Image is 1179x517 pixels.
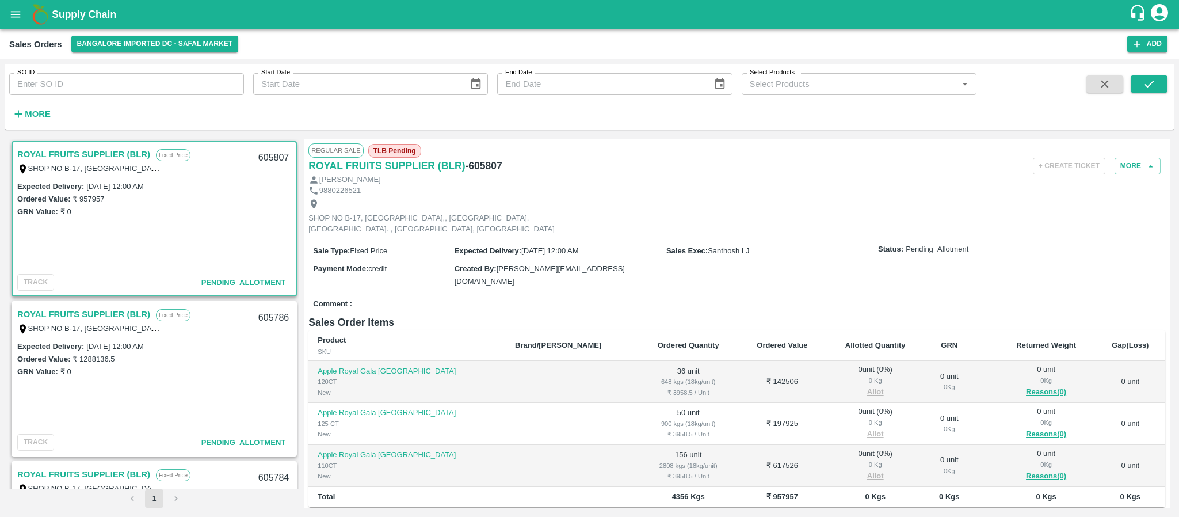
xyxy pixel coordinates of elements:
[835,459,915,470] div: 0 Kg
[319,185,361,196] p: 9880226521
[201,278,286,287] span: Pending_Allotment
[1127,36,1167,52] button: Add
[1006,406,1086,441] div: 0 unit
[318,387,497,398] div: New
[318,461,497,471] div: 110CT
[253,73,460,95] input: Start Date
[318,377,497,387] div: 120CT
[878,244,903,255] label: Status:
[201,438,286,447] span: Pending_Allotment
[9,73,244,95] input: Enter SO ID
[934,382,964,392] div: 0 Kg
[709,73,731,95] button: Choose date
[1112,341,1149,349] b: Gap(Loss)
[313,264,368,273] label: Payment Mode :
[313,246,350,255] label: Sale Type :
[28,164,497,173] label: SHOP NO B-17, [GEOGRAPHIC_DATA],, [GEOGRAPHIC_DATA], [GEOGRAPHIC_DATA]. , [GEOGRAPHIC_DATA], [GEO...
[318,429,497,439] div: New
[86,342,143,351] label: [DATE] 12:00 AM
[261,68,290,77] label: Start Date
[25,109,51,119] strong: More
[17,147,150,162] a: ROYAL FRUITS SUPPLIER (BLR)
[251,145,296,172] div: 605807
[906,244,968,255] span: Pending_Allotment
[757,341,807,349] b: Ordered Value
[739,445,826,487] td: ₹ 617526
[1006,470,1086,483] button: Reasons(0)
[647,419,730,429] div: 900 kgs (18kg/unit)
[17,195,70,203] label: Ordered Value:
[319,174,381,185] p: [PERSON_NAME]
[86,182,143,191] label: [DATE] 12:00 AM
[318,492,335,501] b: Total
[52,6,1129,22] a: Supply Chain
[17,467,150,482] a: ROYAL FRUITS SUPPLIER (BLR)
[318,347,497,357] div: SKU
[934,455,964,476] div: 0 unit
[318,450,497,461] p: Apple Royal Gala [GEOGRAPHIC_DATA]
[318,419,497,429] div: 125 CT
[835,364,915,399] div: 0 unit ( 0 %)
[156,309,190,321] p: Fixed Price
[308,158,465,174] a: ROYAL FRUITS SUPPLIER (BLR)
[647,471,730,481] div: ₹ 3958.5 / Unit
[455,246,521,255] label: Expected Delivery :
[251,465,296,492] div: 605784
[318,366,497,377] p: Apple Royal Gala [GEOGRAPHIC_DATA]
[73,355,115,363] label: ₹ 1288136.5
[28,484,497,493] label: SHOP NO B-17, [GEOGRAPHIC_DATA],, [GEOGRAPHIC_DATA], [GEOGRAPHIC_DATA]. , [GEOGRAPHIC_DATA], [GEO...
[17,342,84,351] label: Expected Delivery :
[318,471,497,481] div: New
[934,424,964,434] div: 0 Kg
[17,367,58,376] label: GRN Value:
[71,36,239,52] button: Select DC
[835,448,915,483] div: 0 unit ( 0 %)
[647,429,730,439] div: ₹ 3958.5 / Unit
[521,246,578,255] span: [DATE] 12:00 AM
[121,489,187,508] nav: pagination navigation
[1129,4,1149,25] div: customer-support
[1006,364,1086,399] div: 0 unit
[9,104,54,124] button: More
[647,377,730,387] div: 648 kgs (18kg/unit)
[750,68,795,77] label: Select Products
[638,361,739,403] td: 36 unit
[672,492,705,501] b: 4356 Kgs
[52,9,116,20] b: Supply Chain
[957,77,972,92] button: Open
[1096,361,1165,403] td: 0 unit
[29,3,52,26] img: logo
[1006,386,1086,399] button: Reasons(0)
[1006,448,1086,483] div: 0 unit
[835,375,915,386] div: 0 Kg
[647,387,730,398] div: ₹ 3958.5 / Unit
[666,246,708,255] label: Sales Exec :
[865,492,886,501] b: 0 Kgs
[368,264,387,273] span: credit
[845,341,906,349] b: Allotted Quantity
[515,341,601,349] b: Brand/[PERSON_NAME]
[17,182,84,191] label: Expected Delivery :
[1115,158,1161,174] button: More
[638,403,739,445] td: 50 unit
[350,246,387,255] span: Fixed Price
[647,461,730,471] div: 2808 kgs (18kg/unit)
[934,413,964,435] div: 0 unit
[17,355,70,363] label: Ordered Value:
[466,158,502,174] h6: - 605807
[1006,375,1086,386] div: 0 Kg
[835,406,915,441] div: 0 unit ( 0 %)
[318,336,346,344] b: Product
[745,77,954,92] input: Select Products
[835,417,915,428] div: 0 Kg
[934,371,964,393] div: 0 unit
[939,492,959,501] b: 0 Kgs
[1016,341,1076,349] b: Returned Weight
[1096,403,1165,445] td: 0 unit
[505,68,532,77] label: End Date
[17,207,58,216] label: GRN Value:
[934,466,964,476] div: 0 Kg
[658,341,719,349] b: Ordered Quantity
[2,1,29,28] button: open drawer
